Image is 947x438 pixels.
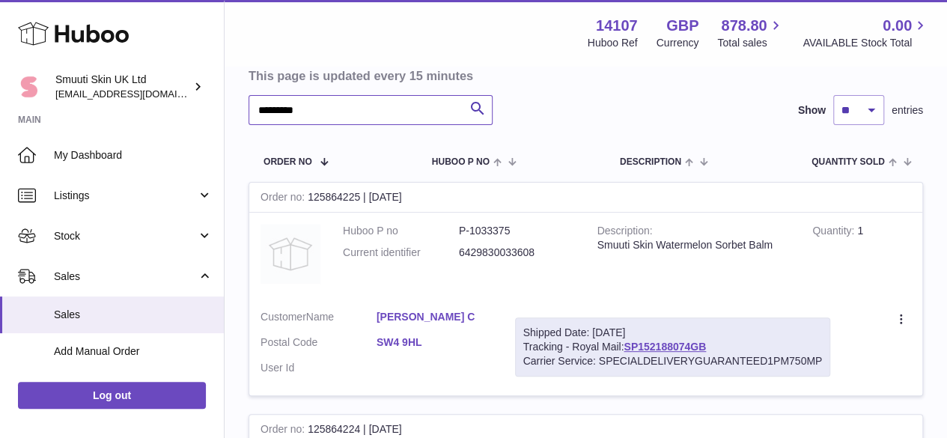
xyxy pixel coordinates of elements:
dd: 6429830033608 [459,246,575,260]
div: 125864225 | [DATE] [249,183,922,213]
dt: Huboo P no [343,224,459,238]
span: Add Manual Order [54,344,213,359]
span: Sales [54,270,197,284]
span: Order No [264,157,312,167]
strong: Description [597,225,653,240]
span: entries [892,103,923,118]
div: Smuuti Skin UK Ltd [55,73,190,101]
strong: Quantity [812,225,857,240]
span: Stock [54,229,197,243]
div: Carrier Service: SPECIALDELIVERYGUARANTEED1PM750MP [523,354,823,368]
div: Shipped Date: [DATE] [523,326,823,340]
a: 878.80 Total sales [717,16,784,50]
span: [EMAIL_ADDRESS][DOMAIN_NAME] [55,88,220,100]
strong: GBP [666,16,698,36]
td: 1 [801,213,922,299]
span: 0.00 [883,16,912,36]
dt: Postal Code [261,335,377,353]
span: Quantity Sold [812,157,885,167]
label: Show [798,103,826,118]
dd: P-1033375 [459,224,575,238]
strong: 14107 [596,16,638,36]
div: Huboo Ref [588,36,638,50]
span: Customer [261,311,306,323]
span: Description [620,157,681,167]
h3: This page is updated every 15 minutes [249,67,919,84]
strong: Order no [261,191,308,207]
dt: Current identifier [343,246,459,260]
a: Log out [18,382,206,409]
dt: User Id [261,361,377,375]
span: Listings [54,189,197,203]
img: no-photo.jpg [261,224,320,284]
span: Huboo P no [432,157,490,167]
span: My Dashboard [54,148,213,162]
div: Currency [657,36,699,50]
a: SP152188074GB [624,341,706,353]
div: Smuuti Skin Watermelon Sorbet Balm [597,238,791,252]
span: AVAILABLE Stock Total [803,36,929,50]
a: SW4 9HL [377,335,493,350]
a: [PERSON_NAME] C [377,310,493,324]
span: Sales [54,308,213,322]
span: Total sales [717,36,784,50]
div: Tracking - Royal Mail: [515,317,831,377]
dt: Name [261,310,377,328]
span: 878.80 [721,16,767,36]
img: internalAdmin-14107@internal.huboo.com [18,76,40,98]
a: 0.00 AVAILABLE Stock Total [803,16,929,50]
